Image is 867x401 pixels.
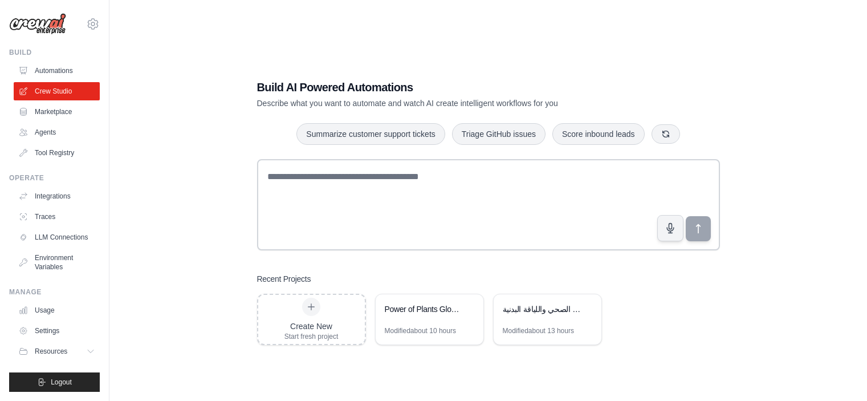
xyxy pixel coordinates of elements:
div: Start fresh project [284,332,339,341]
h3: Recent Projects [257,273,311,285]
a: Environment Variables [14,249,100,276]
a: Marketplace [14,103,100,121]
a: Crew Studio [14,82,100,100]
div: Manage [9,287,100,297]
button: Click to speak your automation idea [657,215,683,241]
a: Usage [14,301,100,319]
button: Logout [9,372,100,392]
a: Tool Registry [14,144,100,162]
span: Resources [35,347,67,356]
a: Agents [14,123,100,141]
div: Create New [284,321,339,332]
a: Traces [14,208,100,226]
h1: Build AI Powered Automations [257,79,640,95]
a: Settings [14,322,100,340]
button: Triage GitHub issues [452,123,546,145]
div: مساعد إنستغرام للطبخ الصحي واللياقة البدنية [503,303,581,315]
a: LLM Connections [14,228,100,246]
div: Operate [9,173,100,183]
a: Automations [14,62,100,80]
div: Modified about 10 hours [385,326,456,335]
button: Resources [14,342,100,361]
a: Integrations [14,187,100,205]
div: Build [9,48,100,57]
img: Logo [9,13,66,35]
button: Score inbound leads [552,123,645,145]
span: Logout [51,378,72,387]
div: Modified about 13 hours [503,326,574,335]
button: Summarize customer support tickets [296,123,445,145]
div: Power of Plants Global - Plant-Based Content for Diabetic Athletes [385,303,463,315]
button: Get new suggestions [652,124,680,144]
p: Describe what you want to automate and watch AI create intelligent workflows for you [257,98,640,109]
